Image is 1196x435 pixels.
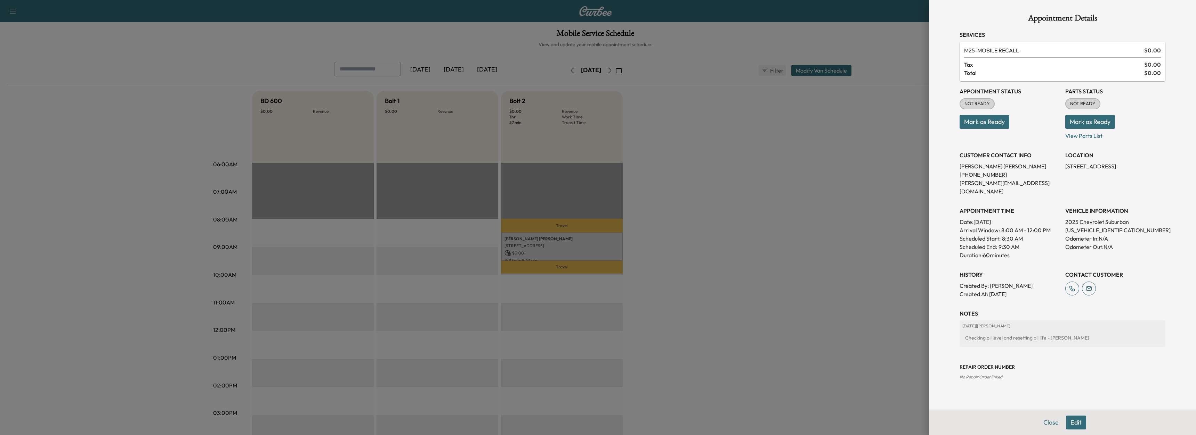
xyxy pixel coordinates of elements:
[1065,207,1165,215] h3: VEHICLE INFORMATION
[1065,115,1115,129] button: Mark as Ready
[1144,46,1161,55] span: $ 0.00
[1065,234,1165,243] p: Odometer In: N/A
[962,323,1163,329] p: [DATE] | [PERSON_NAME]
[960,218,1060,226] p: Date: [DATE]
[1065,151,1165,159] h3: LOCATION
[960,31,1165,39] h3: Services
[964,46,1141,55] span: MOBILE RECALL
[1065,129,1165,140] p: View Parts List
[960,234,1001,243] p: Scheduled Start:
[1065,226,1165,234] p: [US_VEHICLE_IDENTIFICATION_NUMBER]
[960,270,1060,279] h3: History
[960,162,1060,170] p: [PERSON_NAME] [PERSON_NAME]
[960,179,1060,195] p: [PERSON_NAME][EMAIL_ADDRESS][DOMAIN_NAME]
[960,14,1165,25] h1: Appointment Details
[960,243,997,251] p: Scheduled End:
[964,60,1144,69] span: Tax
[1065,218,1165,226] p: 2025 Chevrolet Suburban
[960,207,1060,215] h3: APPOINTMENT TIME
[1066,416,1086,429] button: Edit
[960,170,1060,179] p: [PHONE_NUMBER]
[1002,234,1023,243] p: 8:30 AM
[960,226,1060,234] p: Arrival Window:
[960,282,1060,290] p: Created By : [PERSON_NAME]
[1039,416,1063,429] button: Close
[1144,60,1161,69] span: $ 0.00
[960,100,994,107] span: NOT READY
[999,243,1019,251] p: 9:30 AM
[960,251,1060,259] p: Duration: 60 minutes
[960,363,1165,370] h3: Repair Order number
[1144,69,1161,77] span: $ 0.00
[1065,243,1165,251] p: Odometer Out: N/A
[960,374,1002,379] span: No Repair Order linked
[1065,87,1165,95] h3: Parts Status
[1065,270,1165,279] h3: CONTACT CUSTOMER
[962,332,1163,344] div: Checking oil level and resetting oil life - [PERSON_NAME]
[960,309,1165,318] h3: NOTES
[964,69,1144,77] span: Total
[1001,226,1051,234] span: 8:00 AM - 12:00 PM
[960,87,1060,95] h3: Appointment Status
[960,151,1060,159] h3: CUSTOMER CONTACT INFO
[1065,162,1165,170] p: [STREET_ADDRESS]
[960,290,1060,298] p: Created At : [DATE]
[960,115,1009,129] button: Mark as Ready
[1066,100,1100,107] span: NOT READY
